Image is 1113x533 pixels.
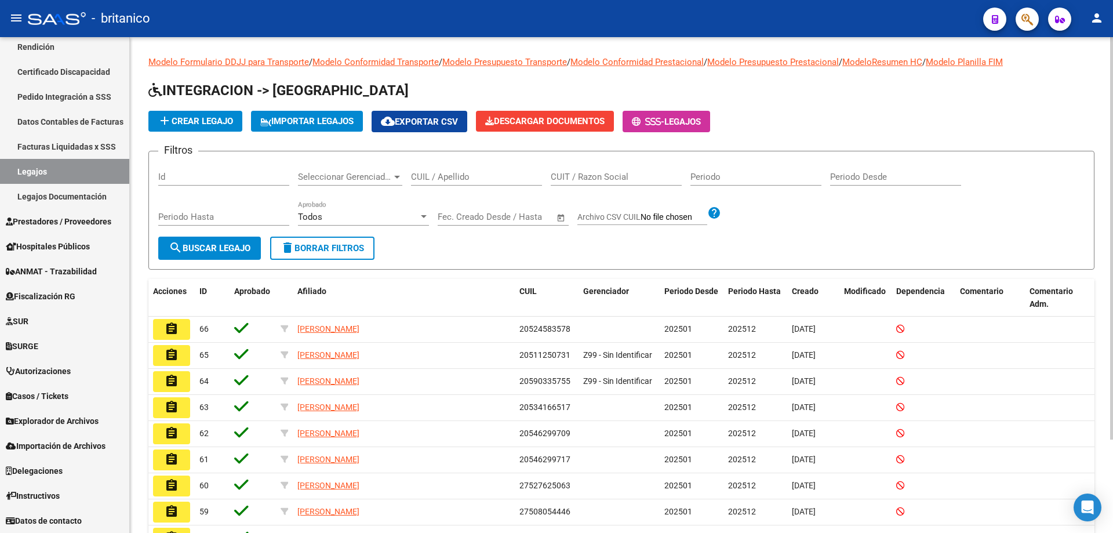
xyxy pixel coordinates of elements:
[297,350,359,360] span: [PERSON_NAME]
[298,212,322,222] span: Todos
[792,429,816,438] span: [DATE]
[169,241,183,255] mat-icon: search
[297,376,359,386] span: [PERSON_NAME]
[199,481,209,490] span: 60
[6,440,106,452] span: Importación de Archivos
[158,116,233,126] span: Crear Legajo
[6,365,71,378] span: Autorizaciones
[723,279,787,317] datatable-header-cell: Periodo Hasta
[519,507,570,516] span: 27508054446
[792,403,816,412] span: [DATE]
[641,212,707,223] input: Archivo CSV CUIL
[169,243,250,253] span: Buscar Legajo
[555,211,568,224] button: Open calendar
[158,237,261,260] button: Buscar Legajo
[297,429,359,438] span: [PERSON_NAME]
[660,279,723,317] datatable-header-cell: Periodo Desde
[199,350,209,360] span: 65
[515,279,579,317] datatable-header-cell: CUIL
[270,237,374,260] button: Borrar Filtros
[438,212,475,222] input: Start date
[199,403,209,412] span: 63
[297,455,359,464] span: [PERSON_NAME]
[485,116,605,126] span: Descargar Documentos
[519,376,570,386] span: 20590335755
[955,279,1025,317] datatable-header-cell: Comentario
[519,429,570,438] span: 20546299709
[148,279,195,317] datatable-header-cell: Acciones
[6,490,60,502] span: Instructivos
[664,403,692,412] span: 202501
[251,111,363,132] button: IMPORTAR LEGAJOS
[519,324,570,333] span: 20524583578
[476,111,614,132] button: Descargar Documentos
[583,350,652,360] span: Z99 - Sin Identificar
[1074,494,1101,521] div: Open Intercom Messenger
[199,429,209,438] span: 62
[570,57,704,67] a: Modelo Conformidad Prestacional
[664,324,692,333] span: 202501
[158,142,198,158] h3: Filtros
[165,400,179,414] mat-icon: assignment
[664,350,692,360] span: 202501
[199,455,209,464] span: 61
[792,287,819,296] span: Creado
[281,241,294,255] mat-icon: delete
[728,429,756,438] span: 202512
[165,426,179,440] mat-icon: assignment
[960,287,1003,296] span: Comentario
[519,350,570,360] span: 20511250731
[158,114,172,128] mat-icon: add
[6,390,68,403] span: Casos / Tickets
[623,111,710,132] button: -Legajos
[1090,11,1104,25] mat-icon: person
[728,455,756,464] span: 202512
[842,57,922,67] a: ModeloResumen HC
[6,415,99,427] span: Explorador de Archivos
[664,429,692,438] span: 202501
[728,350,756,360] span: 202512
[297,403,359,412] span: [PERSON_NAME]
[230,279,276,317] datatable-header-cell: Aprobado
[519,287,537,296] span: CUIL
[787,279,839,317] datatable-header-cell: Creado
[728,507,756,516] span: 202512
[165,452,179,466] mat-icon: assignment
[297,481,359,490] span: [PERSON_NAME]
[792,376,816,386] span: [DATE]
[579,279,660,317] datatable-header-cell: Gerenciador
[148,111,242,132] button: Crear Legajo
[297,324,359,333] span: [PERSON_NAME]
[926,57,1003,67] a: Modelo Planilla FIM
[728,376,756,386] span: 202512
[519,403,570,412] span: 20534166517
[153,287,187,296] span: Acciones
[792,455,816,464] span: [DATE]
[195,279,230,317] datatable-header-cell: ID
[583,376,652,386] span: Z99 - Sin Identificar
[6,290,75,303] span: Fiscalización RG
[728,403,756,412] span: 202512
[281,243,364,253] span: Borrar Filtros
[297,507,359,516] span: [PERSON_NAME]
[728,481,756,490] span: 202512
[728,287,781,296] span: Periodo Hasta
[664,376,692,386] span: 202501
[442,57,567,67] a: Modelo Presupuesto Transporte
[6,215,111,228] span: Prestadores / Proveedores
[664,481,692,490] span: 202501
[1025,279,1094,317] datatable-header-cell: Comentario Adm.
[165,374,179,388] mat-icon: assignment
[844,287,886,296] span: Modificado
[165,505,179,519] mat-icon: assignment
[664,287,718,296] span: Periodo Desde
[199,324,209,333] span: 66
[199,507,209,516] span: 59
[664,455,692,464] span: 202501
[312,57,439,67] a: Modelo Conformidad Transporte
[519,455,570,464] span: 20546299717
[148,57,309,67] a: Modelo Formulario DDJJ para Transporte
[293,279,515,317] datatable-header-cell: Afiliado
[165,478,179,492] mat-icon: assignment
[234,287,270,296] span: Aprobado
